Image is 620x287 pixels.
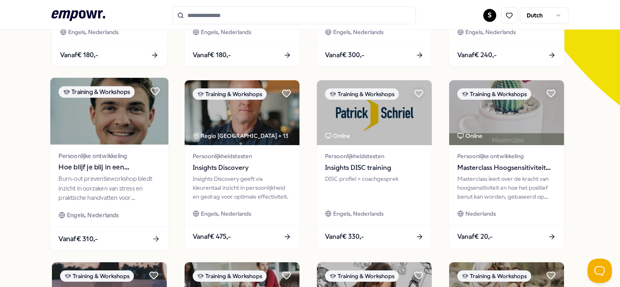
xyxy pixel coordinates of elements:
span: Hoe blijf je blij in een prestatiemaatschappij (workshop) [59,162,160,173]
span: Vanaf € 180,- [193,50,231,60]
span: Persoonlijkheidstesten [325,152,424,161]
div: Training & Workshops [457,270,531,282]
span: Engels, Nederlands [333,209,383,218]
div: Online [457,131,482,140]
span: Engels, Nederlands [67,211,119,220]
span: Persoonlijkheidstesten [193,152,291,161]
button: S [483,9,496,22]
span: Persoonlijke ontwikkeling [59,151,160,161]
a: package imageTraining & WorkshopsOnlinePersoonlijkheidstestenInsights DISC trainingDISC profiel +... [316,80,432,248]
span: Vanaf € 180,- [60,50,98,60]
span: Vanaf € 475,- [193,231,231,242]
div: Training & Workshops [193,88,267,100]
a: package imageTraining & WorkshopsPersoonlijke ontwikkelingHoe blijf je blij in een prestatiemaats... [50,77,169,251]
img: package image [317,80,432,145]
a: package imageTraining & WorkshopsRegio [GEOGRAPHIC_DATA] + 13PersoonlijkheidstestenInsights Disco... [184,80,300,248]
img: package image [449,80,564,145]
span: Persoonlijke ontwikkeling [457,152,556,161]
div: Burn-out preventieworkshop biedt inzicht in oorzaken van stress en praktische handvatten voor ene... [59,174,160,202]
div: Insights Discovery geeft via kleurentaal inzicht in persoonlijkheid en gedrag voor optimale effec... [193,174,291,201]
div: Online [325,131,350,140]
div: Training & Workshops [457,88,531,100]
span: Masterclass Hoogsensitiviteit een inleiding [457,163,556,173]
span: Engels, Nederlands [465,28,516,36]
div: Training & Workshops [60,270,134,282]
span: Vanaf € 20,- [457,231,493,242]
a: package imageTraining & WorkshopsOnlinePersoonlijke ontwikkelingMasterclass Hoogsensitiviteit een... [449,80,564,248]
img: package image [185,80,299,145]
span: Vanaf € 240,- [457,50,497,60]
div: DISC profiel + coachgesprek [325,174,424,201]
span: Nederlands [465,209,496,218]
span: Engels, Nederlands [201,209,251,218]
div: Regio [GEOGRAPHIC_DATA] + 13 [193,131,288,140]
span: Engels, Nederlands [68,28,118,36]
span: Insights DISC training [325,163,424,173]
div: Masterclass leert over de kracht van hoogsensitiviteit en hoe het positief benut kan worden, geba... [457,174,556,201]
span: Engels, Nederlands [201,28,251,36]
img: package image [50,78,168,145]
input: Search for products, categories or subcategories [172,6,416,24]
span: Vanaf € 330,- [325,231,364,242]
span: Engels, Nederlands [333,28,383,36]
div: Training & Workshops [325,270,399,282]
span: Vanaf € 310,- [59,233,98,244]
iframe: Help Scout Beacon - Open [588,259,612,283]
div: Training & Workshops [193,270,267,282]
span: Insights Discovery [193,163,291,173]
div: Training & Workshops [325,88,399,100]
span: Vanaf € 300,- [325,50,364,60]
div: Training & Workshops [59,86,135,98]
